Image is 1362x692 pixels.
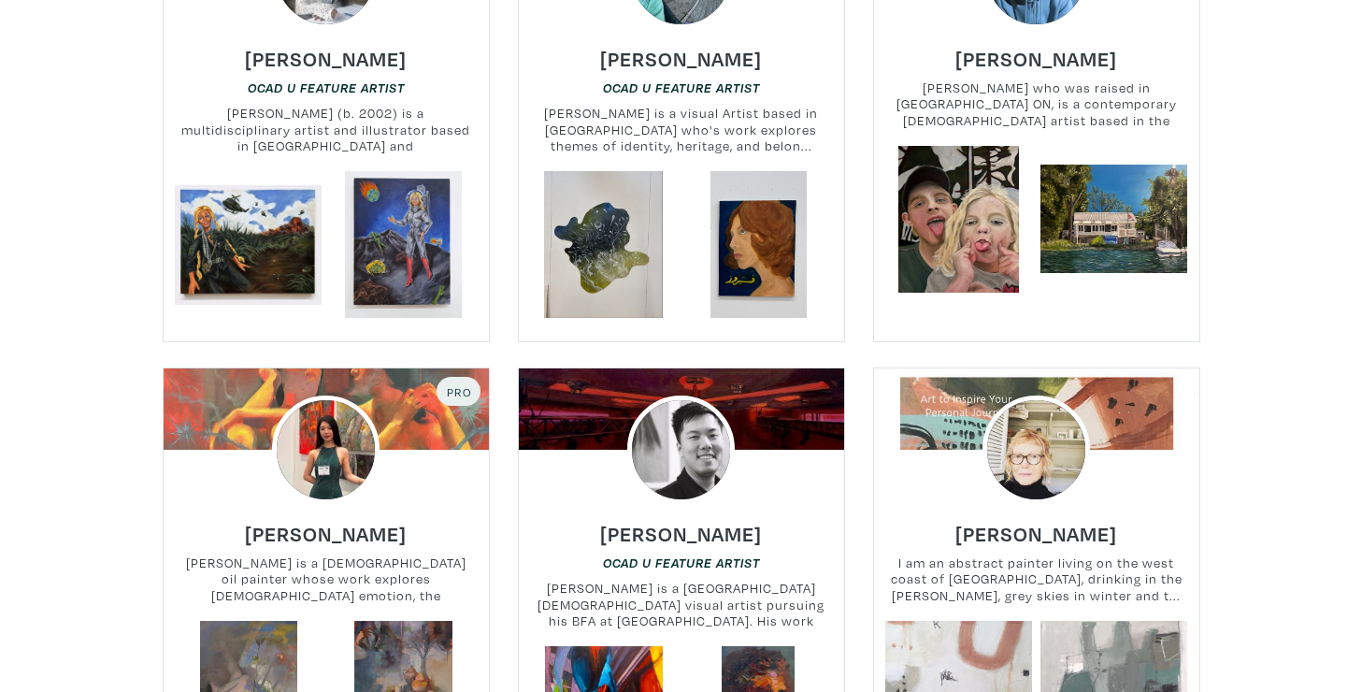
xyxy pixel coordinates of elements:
h6: [PERSON_NAME] [955,521,1117,546]
a: [PERSON_NAME] [955,41,1117,63]
em: OCAD U Feature Artist [603,555,760,570]
img: phpThumb.php [627,396,736,504]
h6: [PERSON_NAME] [600,521,762,546]
h6: [PERSON_NAME] [245,46,407,71]
img: phpThumb.php [982,396,1091,504]
small: [PERSON_NAME] who was raised in [GEOGRAPHIC_DATA] ON, is a contemporary [DEMOGRAPHIC_DATA] artist... [874,79,1199,129]
small: [PERSON_NAME] (b. 2002) is a multidisciplinary artist and illustrator based in [GEOGRAPHIC_DATA] ... [164,105,489,154]
a: [PERSON_NAME] [600,41,762,63]
h6: [PERSON_NAME] [600,46,762,71]
a: [PERSON_NAME] [245,41,407,63]
a: OCAD U Feature Artist [603,79,760,96]
h6: [PERSON_NAME] [955,46,1117,71]
a: OCAD U Feature Artist [248,79,405,96]
h6: [PERSON_NAME] [245,521,407,546]
a: [PERSON_NAME] [245,516,407,538]
a: [PERSON_NAME] [600,516,762,538]
small: [PERSON_NAME] is a [GEOGRAPHIC_DATA][DEMOGRAPHIC_DATA] visual artist pursuing his BFA at [GEOGRAP... [519,580,844,629]
a: OCAD U Feature Artist [603,554,760,571]
a: [PERSON_NAME] [955,516,1117,538]
small: [PERSON_NAME] is a visual Artist based in [GEOGRAPHIC_DATA] who's work explores themes of identit... [519,105,844,154]
em: OCAD U Feature Artist [603,80,760,95]
small: [PERSON_NAME] is a [DEMOGRAPHIC_DATA] oil painter whose work explores [DEMOGRAPHIC_DATA] emotion,... [164,555,489,604]
img: phpThumb.php [272,396,380,504]
small: I am an abstract painter living on the west coast of [GEOGRAPHIC_DATA], drinking in the [PERSON_N... [874,555,1199,604]
span: Pro [445,384,472,399]
em: OCAD U Feature Artist [248,80,405,95]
